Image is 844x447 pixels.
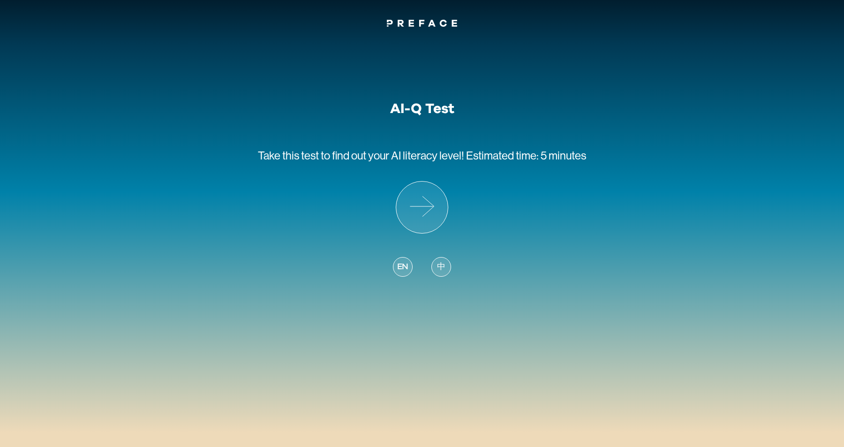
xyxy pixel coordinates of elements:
[332,149,464,162] span: find out your AI literacy level!
[258,149,330,162] span: Take this test to
[437,261,445,273] span: 中
[466,149,586,162] span: Estimated time: 5 minutes
[390,100,454,117] h1: AI-Q Test
[397,261,408,273] span: EN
